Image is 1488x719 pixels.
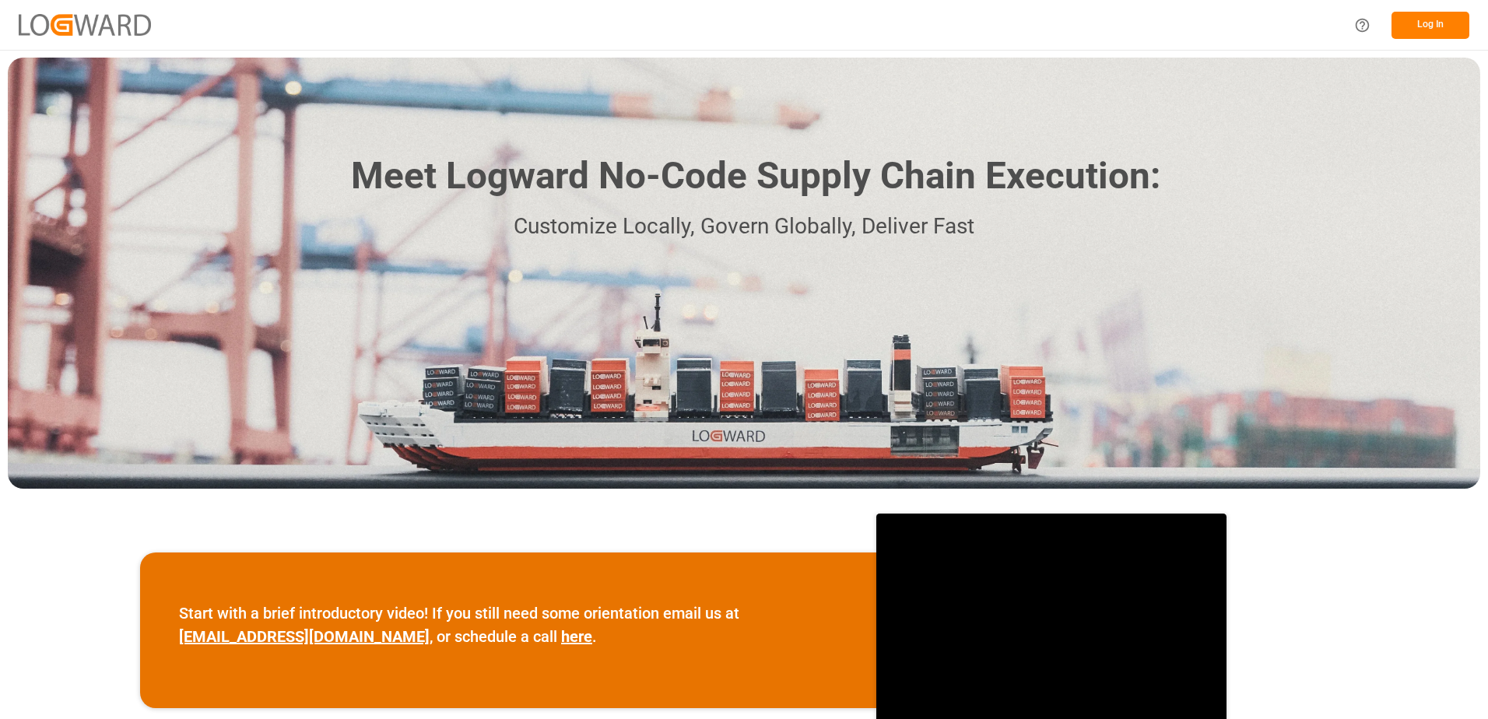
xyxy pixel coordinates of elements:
button: Log In [1391,12,1469,39]
a: [EMAIL_ADDRESS][DOMAIN_NAME] [179,627,430,646]
p: Customize Locally, Govern Globally, Deliver Fast [328,209,1160,244]
h1: Meet Logward No-Code Supply Chain Execution: [351,149,1160,204]
button: Help Center [1345,8,1380,43]
a: here [561,627,592,646]
p: Start with a brief introductory video! If you still need some orientation email us at , or schedu... [179,602,837,648]
img: Logward_new_orange.png [19,14,151,35]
